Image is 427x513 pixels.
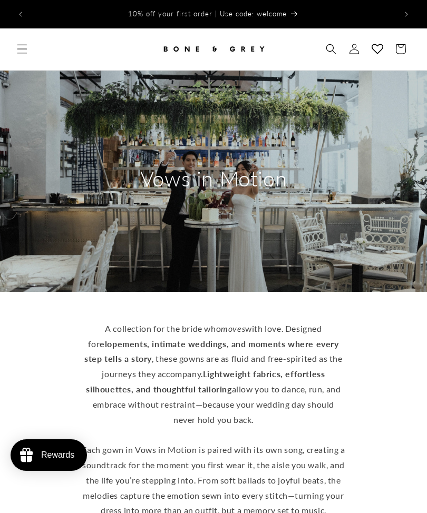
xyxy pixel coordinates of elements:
summary: Menu [11,37,34,61]
strong: elopements, intimate weddings, and moments where every step tells a story [84,339,338,364]
div: Rewards [41,450,74,460]
button: Previous announcement [9,3,32,26]
strong: Lightweight fabrics, effortless silhouettes, and thoughtful tailoring [86,369,325,394]
em: moves [221,323,245,333]
span: 10% off your first order | Use code: welcome [128,9,287,18]
button: Next announcement [395,3,418,26]
img: Bone and Grey Bridal [161,37,266,61]
summary: Search [319,37,343,61]
a: Bone and Grey Bridal [157,34,270,65]
h2: Vows in Motion [113,165,314,192]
